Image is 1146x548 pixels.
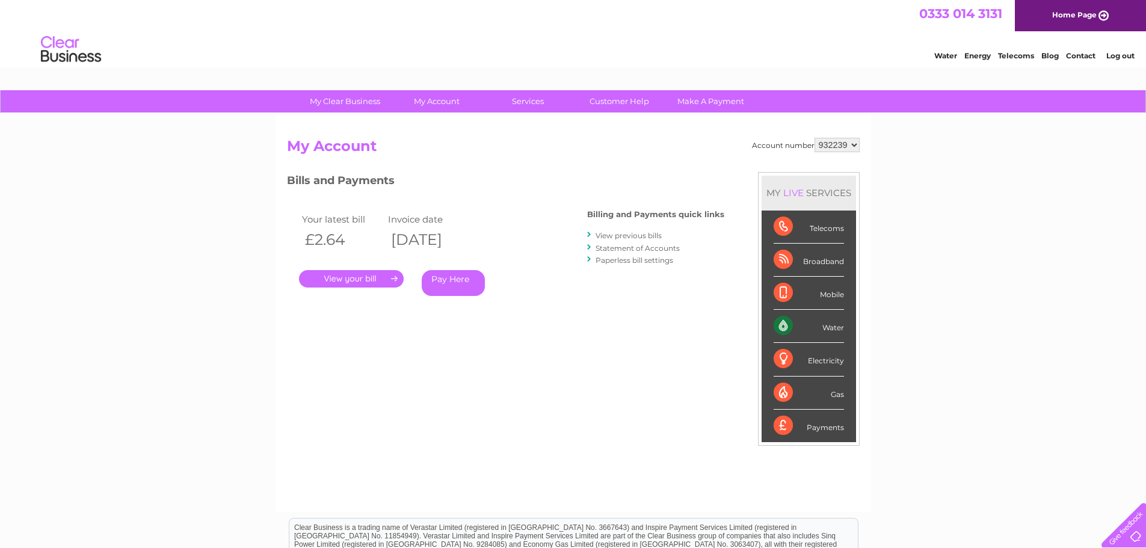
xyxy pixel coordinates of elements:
[1041,51,1059,60] a: Blog
[1066,51,1095,60] a: Contact
[762,176,856,210] div: MY SERVICES
[385,227,472,252] th: [DATE]
[299,270,404,288] a: .
[387,90,486,112] a: My Account
[587,210,724,219] h4: Billing and Payments quick links
[919,6,1002,21] a: 0333 014 3131
[289,7,858,58] div: Clear Business is a trading name of Verastar Limited (registered in [GEOGRAPHIC_DATA] No. 3667643...
[596,244,680,253] a: Statement of Accounts
[299,211,386,227] td: Your latest bill
[934,51,957,60] a: Water
[661,90,760,112] a: Make A Payment
[40,31,102,68] img: logo.png
[596,256,673,265] a: Paperless bill settings
[774,244,844,277] div: Broadband
[774,277,844,310] div: Mobile
[781,187,806,199] div: LIVE
[774,310,844,343] div: Water
[774,343,844,376] div: Electricity
[1106,51,1135,60] a: Log out
[295,90,395,112] a: My Clear Business
[287,172,724,193] h3: Bills and Payments
[596,231,662,240] a: View previous bills
[774,211,844,244] div: Telecoms
[478,90,578,112] a: Services
[752,138,860,152] div: Account number
[299,227,386,252] th: £2.64
[570,90,669,112] a: Customer Help
[385,211,472,227] td: Invoice date
[774,410,844,442] div: Payments
[964,51,991,60] a: Energy
[287,138,860,161] h2: My Account
[422,270,485,296] a: Pay Here
[774,377,844,410] div: Gas
[998,51,1034,60] a: Telecoms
